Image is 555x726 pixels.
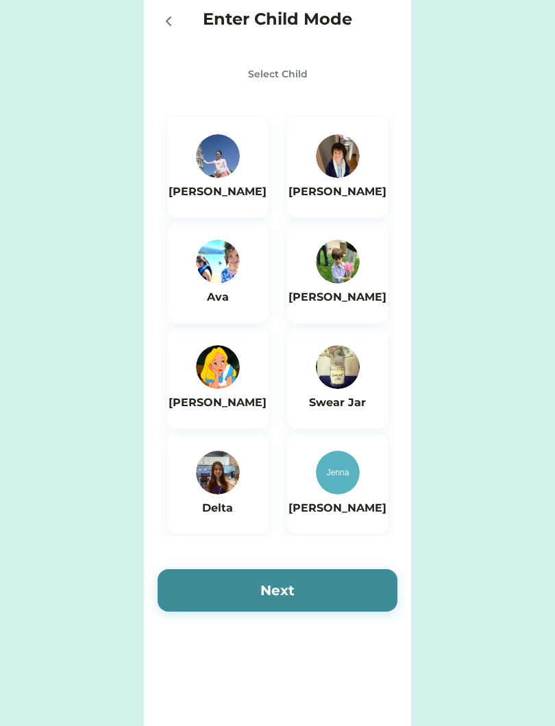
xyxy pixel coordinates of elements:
div: Select Child [158,67,397,82]
img: https%3A%2F%2F1dfc823d71cc564f25c7cc035732a2d8.cdn.bubble.io%2Ff1712537382020x445896819564965500%... [196,451,240,495]
img: https%3A%2F%2F1dfc823d71cc564f25c7cc035732a2d8.cdn.bubble.io%2Ff1751831364741x529860429793568300%... [196,134,240,178]
img: https%3A%2F%2F1dfc823d71cc564f25c7cc035732a2d8.cdn.bubble.io%2Ff1616968371415x852944174215011200%... [316,134,360,178]
h6: [PERSON_NAME] [288,184,386,200]
button: Next [158,569,397,612]
img: https%3A%2F%2F1dfc823d71cc564f25c7cc035732a2d8.cdn.bubble.io%2Ff1693415478405x732967497007042800%... [316,345,360,389]
h6: Delta [184,500,251,516]
img: https%3A%2F%2F1dfc823d71cc564f25c7cc035732a2d8.cdn.bubble.io%2Ff1714619077331x788558282052566800%... [316,240,360,284]
h6: [PERSON_NAME] [169,395,267,411]
h6: [PERSON_NAME] [288,500,386,516]
h4: Enter Child Mode [203,7,352,32]
img: https%3A%2F%2F1dfc823d71cc564f25c7cc035732a2d8.cdn.bubble.io%2Ff1664636872455x488399594045319900%... [196,345,240,389]
h6: [PERSON_NAME] [288,289,386,305]
h6: [PERSON_NAME] [169,184,267,200]
h6: Ava [184,289,251,305]
h6: Swear Jar [304,395,371,411]
img: https%3A%2F%2F1dfc823d71cc564f25c7cc035732a2d8.cdn.bubble.io%2Ff1616968497993x363753106543327040%... [196,240,240,284]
